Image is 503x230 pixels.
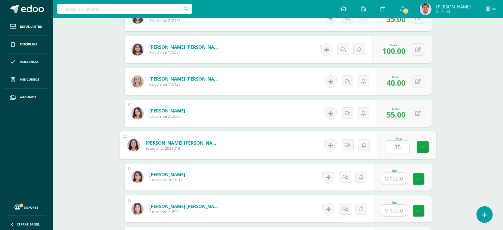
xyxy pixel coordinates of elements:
span: Soporte [24,205,39,210]
div: Nota [385,137,412,140]
img: f4fdcbb07cdf70817b6bca09634cd6d3.png [420,3,432,15]
span: Estudiantes [20,24,42,29]
span: 40.00 [387,78,405,88]
div: Nota: [387,75,405,79]
input: Busca un usuario... [57,4,192,14]
a: Disciplina [5,36,48,54]
input: 0-100.0 [382,173,406,185]
span: 23 [402,8,409,14]
span: Estudiante 216003 [149,209,222,214]
span: Archivos [20,95,36,100]
a: Asistencia [5,54,48,71]
span: [PERSON_NAME] [436,4,471,10]
img: 940aaff72454cfa54de82f8ef5641fda.png [132,107,144,119]
img: 6be5a4e3db0b8a49161eb5c2d5f83f91.png [127,139,140,151]
img: 36a3df09e25c030535c780a9c8bd5572.png [132,171,144,183]
a: Archivos [5,89,48,106]
span: 100.00 [382,46,405,56]
a: [PERSON_NAME] [149,171,185,177]
span: Estudiante 212103 [149,18,222,23]
span: Estudiante 2021018 [145,146,220,151]
span: Estudiante 115126 [149,82,222,87]
div: Nota [382,169,408,173]
span: Asistencia [20,60,39,64]
a: [PERSON_NAME] [149,108,185,114]
a: [PERSON_NAME] [PERSON_NAME] [149,44,222,50]
input: 0-100.0 [382,205,406,216]
a: [PERSON_NAME] [PERSON_NAME] [149,76,222,82]
span: Mi Perfil [436,9,471,14]
a: Mis cursos [5,71,48,89]
a: Soporte [7,203,46,211]
span: Estudiante 2021017 [149,177,185,182]
span: 55.00 [387,109,405,120]
span: Disciplina [20,42,38,47]
span: Estudiante 115095 [149,50,222,55]
a: [PERSON_NAME] [PERSON_NAME] [149,203,222,209]
a: Estudiantes [5,18,48,36]
img: e77592a252280d16924752246535aace.png [132,75,144,87]
div: Nota: [387,107,405,111]
span: 35.00 [387,14,405,24]
div: Nota [382,201,408,204]
span: Mis cursos [20,77,39,82]
span: Estudiante 212006 [149,114,185,119]
input: 0-100.0 [385,141,409,153]
span: Cerrar panel [17,222,40,226]
a: [PERSON_NAME] [PERSON_NAME] [145,140,220,146]
div: Nota: [382,43,405,47]
img: 6385b9bb40646df699f92475890a24fe.png [132,44,144,56]
img: 81b7d2820b3e89e21eaa93ef71b3b46e.png [132,203,144,215]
